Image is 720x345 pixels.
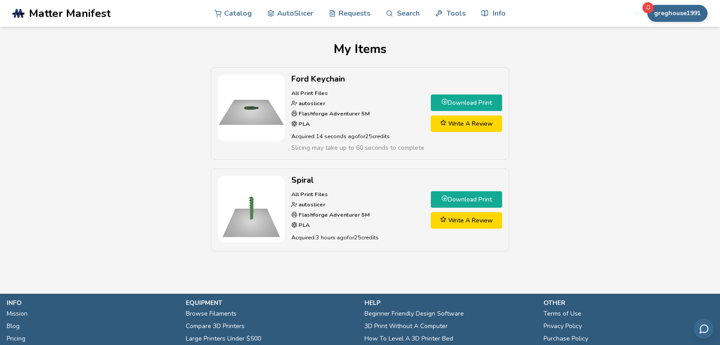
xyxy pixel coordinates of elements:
[29,7,110,20] span: Matter Manifest
[291,144,424,152] span: Slicing may take up to 60 seconds to complete
[7,308,28,320] a: Mission
[291,190,328,198] strong: All Print Files
[431,212,502,229] a: Write A Review
[291,74,424,84] h2: Ford Keychain
[544,333,588,345] a: Purchase Policy
[364,333,453,345] a: How To Level A 3D Printer Bed
[694,319,714,339] button: Send feedback via email
[186,333,261,345] a: Large Printers Under $500
[291,176,424,185] h2: Spiral
[7,333,25,345] a: Pricing
[544,308,581,320] a: Terms of Use
[297,211,370,218] strong: Flashforge Adventurer 5M
[7,298,177,308] p: info
[647,5,708,22] button: greghouse1991
[431,191,502,208] a: Download Print
[186,298,356,308] p: equipment
[431,94,502,111] a: Download Print
[297,120,310,127] strong: PLA
[14,42,705,56] h1: My Items
[218,176,285,242] img: Spiral
[297,221,310,229] strong: PLA
[291,233,424,242] p: Acquired: 3 hours ago for 25 credits
[186,308,237,320] a: Browse Filaments
[297,201,325,208] strong: autoslicer
[364,308,464,320] a: Beginner Friendly Design Software
[7,320,20,333] a: Blog
[544,320,582,333] a: Privacy Policy
[291,131,424,141] p: Acquired: 14 seconds ago for 25 credits
[218,74,285,141] img: Ford Keychain
[291,89,328,97] strong: All Print Files
[297,99,325,107] strong: autoslicer
[186,320,245,333] a: Compare 3D Printers
[431,115,502,132] a: Write A Review
[297,110,370,117] strong: Flashforge Adventurer 5M
[544,298,714,308] p: other
[364,298,535,308] p: help
[364,320,448,333] a: 3D Print Without A Computer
